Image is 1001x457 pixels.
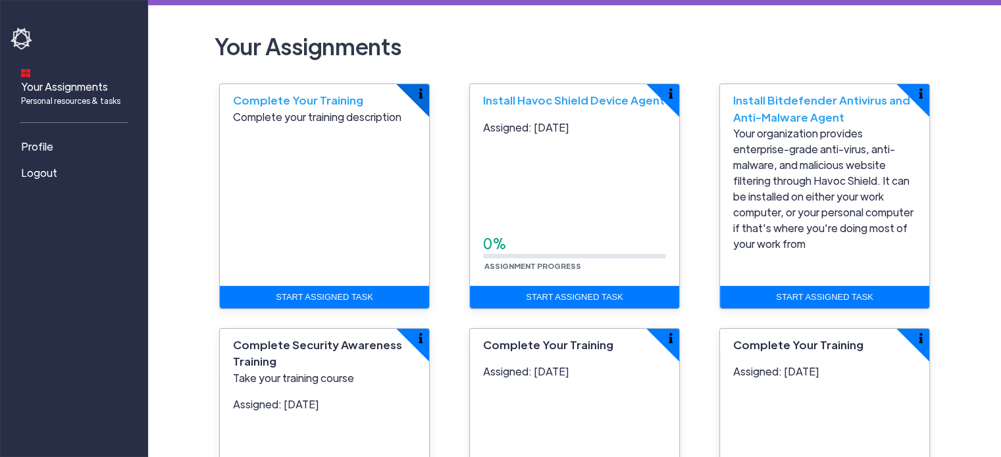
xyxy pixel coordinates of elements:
p: Assigned: [DATE] [483,120,666,135]
span: Logout [21,165,57,181]
span: Profile [21,139,53,155]
a: Profile [11,133,142,160]
span: Complete Your Training [233,93,363,107]
img: info-icon.svg [419,333,423,343]
img: info-icon.svg [419,88,423,99]
span: Complete Your Training [733,337,863,352]
a: Logout [11,160,142,186]
p: Assigned: [DATE] [733,364,916,379]
h2: Your Assignments [209,26,940,66]
p: Take your training course [233,370,416,386]
img: info-icon.svg [669,88,673,99]
span: Complete Your Training [483,337,613,352]
div: 0% [483,233,666,254]
small: Assignment Progress [483,261,582,270]
a: Your AssignmentsPersonal resources & tasks [11,60,142,112]
img: info-icon.svg [919,88,923,99]
p: Complete your training description [233,109,416,125]
p: Assigned: [DATE] [483,364,666,379]
span: Your Assignments [21,79,120,107]
span: Complete Security Awareness Training [233,337,402,369]
a: Start Assigned Task [720,286,929,308]
span: Install Havoc Shield Device Agent [483,93,665,107]
span: Personal resources & tasks [21,95,120,107]
img: havoc-shield-logo-white.png [11,28,34,50]
p: Assigned: [DATE] [233,397,416,412]
img: info-icon.svg [669,333,673,343]
img: dashboard-icon.svg [21,68,30,78]
img: info-icon.svg [919,333,923,343]
span: Install Bitdefender Antivirus and Anti-Malware Agent [733,93,910,124]
p: Your organization provides enterprise-grade anti-virus, anti-malware, and malicious website filte... [733,126,916,252]
a: Start Assigned Task [470,286,679,308]
a: Start Assigned Task [220,286,429,308]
